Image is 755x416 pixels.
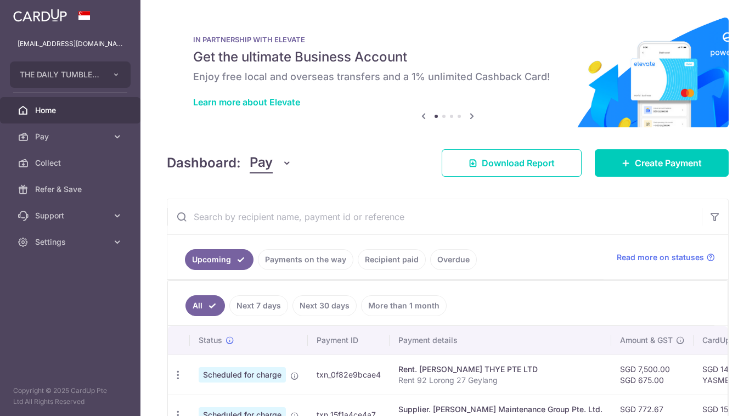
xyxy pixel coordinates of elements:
span: Refer & Save [35,184,108,195]
div: Supplier. [PERSON_NAME] Maintenance Group Pte. Ltd. [398,404,602,415]
span: Pay [250,153,273,173]
th: Payment details [390,326,611,355]
img: CardUp [13,9,67,22]
a: All [185,295,225,316]
td: txn_0f82e9bcae4 [308,355,390,395]
span: Settings [35,237,108,248]
span: CardUp fee [702,335,744,346]
a: Learn more about Elevate [193,97,300,108]
a: Upcoming [185,249,253,270]
span: Create Payment [635,156,702,170]
a: Recipient paid [358,249,426,270]
input: Search by recipient name, payment id or reference [167,199,702,234]
p: Rent 92 Lorong 27 Geylang [398,375,602,386]
p: [EMAIL_ADDRESS][DOMAIN_NAME] [18,38,123,49]
a: Create Payment [595,149,729,177]
span: Home [35,105,108,116]
a: Read more on statuses [617,252,715,263]
p: IN PARTNERSHIP WITH ELEVATE [193,35,702,44]
button: Pay [250,153,292,173]
h6: Enjoy free local and overseas transfers and a 1% unlimited Cashback Card! [193,70,702,83]
button: THE DAILY TUMBLE PTE. LTD. [10,61,131,88]
span: Scheduled for charge [199,367,286,383]
span: Read more on statuses [617,252,704,263]
td: SGD 7,500.00 SGD 675.00 [611,355,694,395]
a: Download Report [442,149,582,177]
h4: Dashboard: [167,153,241,173]
span: Support [35,210,108,221]
a: Next 30 days [292,295,357,316]
img: Renovation banner [167,18,729,127]
span: Status [199,335,222,346]
span: THE DAILY TUMBLE PTE. LTD. [20,69,101,80]
a: Overdue [430,249,477,270]
span: Pay [35,131,108,142]
span: Collect [35,158,108,168]
span: Download Report [482,156,555,170]
a: Next 7 days [229,295,288,316]
a: More than 1 month [361,295,447,316]
h5: Get the ultimate Business Account [193,48,702,66]
th: Payment ID [308,326,390,355]
span: Amount & GST [620,335,673,346]
div: Rent. [PERSON_NAME] THYE PTE LTD [398,364,602,375]
a: Payments on the way [258,249,353,270]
